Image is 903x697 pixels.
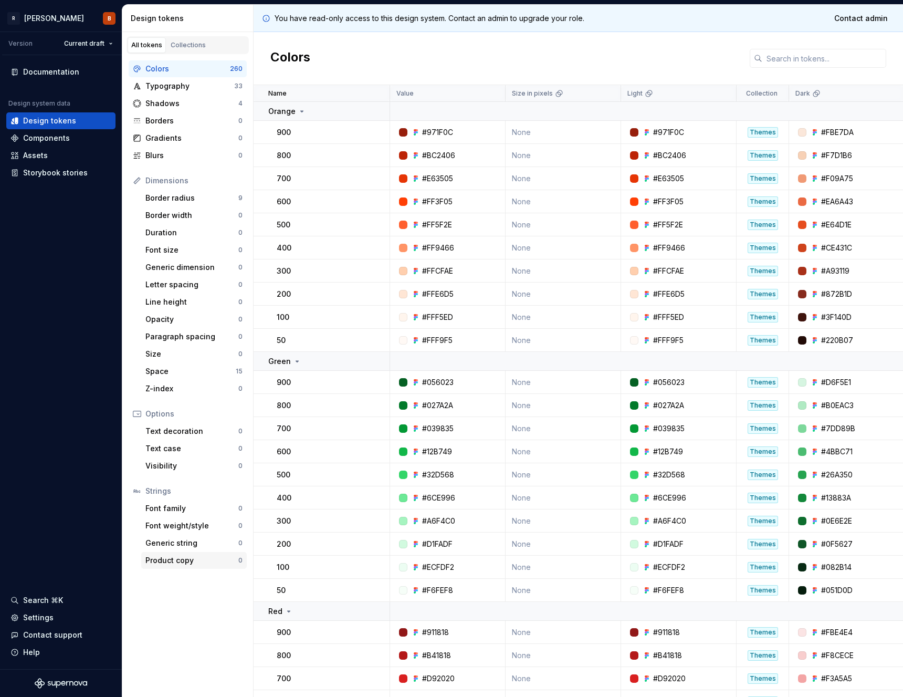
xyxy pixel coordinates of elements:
[141,363,247,380] a: Space15
[131,13,249,24] div: Design tokens
[277,127,291,138] p: 900
[238,444,243,453] div: 0
[238,350,243,358] div: 0
[506,533,621,556] td: None
[238,280,243,289] div: 0
[627,89,643,98] p: Light
[141,311,247,328] a: Opacity0
[141,294,247,310] a: Line height0
[8,39,33,48] div: Version
[23,133,70,143] div: Components
[821,493,851,503] div: #13883A
[653,400,684,411] div: #027A2A
[821,127,854,138] div: #FBE7DA
[277,266,291,276] p: 300
[506,621,621,644] td: None
[762,49,886,68] input: Search in tokens...
[821,173,853,184] div: #F09A75
[396,89,414,98] p: Value
[145,366,236,377] div: Space
[230,65,243,73] div: 260
[129,95,247,112] a: Shadows4
[141,346,247,362] a: Size0
[145,409,243,419] div: Options
[422,585,453,596] div: #F6FEF8
[821,446,853,457] div: #4BBC71
[506,394,621,417] td: None
[277,673,291,684] p: 700
[129,60,247,77] a: Colors260
[821,243,852,253] div: #CE431C
[748,423,778,434] div: Themes
[23,67,79,77] div: Documentation
[141,259,247,276] a: Generic dimension0
[821,312,852,323] div: #3F140D
[145,227,238,238] div: Duration
[141,423,247,440] a: Text decoration0
[748,127,778,138] div: Themes
[275,13,584,24] p: You have read-only access to this design system. Contact an admin to upgrade your role.
[748,446,778,457] div: Themes
[653,196,684,207] div: #FF3F05
[277,312,289,323] p: 100
[422,289,454,299] div: #FFE6D5
[821,377,851,388] div: #D6F5E1
[145,383,238,394] div: Z-index
[834,13,888,24] span: Contact admin
[145,175,243,186] div: Dimensions
[7,12,20,25] div: R
[748,585,778,596] div: Themes
[506,667,621,690] td: None
[141,457,247,474] a: Visibility0
[506,306,621,329] td: None
[653,173,684,184] div: #E63505
[653,539,684,549] div: #D1FADF
[277,562,289,573] p: 100
[145,193,238,203] div: Border radius
[422,196,453,207] div: #FF3F05
[748,289,778,299] div: Themes
[268,356,291,367] p: Green
[821,220,852,230] div: #E64D1E
[35,678,87,689] a: Supernova Logo
[238,298,243,306] div: 0
[64,39,104,48] span: Current draft
[238,427,243,435] div: 0
[748,400,778,411] div: Themes
[145,426,238,436] div: Text decoration
[141,552,247,569] a: Product copy0
[145,461,238,471] div: Visibility
[748,173,778,184] div: Themes
[821,470,853,480] div: #26A350
[506,329,621,352] td: None
[821,266,849,276] div: #A93119
[238,211,243,220] div: 0
[238,151,243,160] div: 0
[145,555,238,566] div: Product copy
[277,650,291,661] p: 800
[236,367,243,376] div: 15
[506,190,621,213] td: None
[422,335,453,346] div: #FFF9F5
[23,647,40,658] div: Help
[422,446,452,457] div: #12B749
[268,606,282,617] p: Red
[238,246,243,254] div: 0
[748,516,778,526] div: Themes
[821,673,852,684] div: #F3A5A5
[145,210,238,221] div: Border width
[23,150,48,161] div: Assets
[23,116,76,126] div: Design tokens
[422,377,454,388] div: #056023
[238,384,243,393] div: 0
[145,245,238,255] div: Font size
[821,627,853,638] div: #FBE4E4
[653,312,684,323] div: #FFF5ED
[746,89,778,98] p: Collection
[653,243,685,253] div: #FF9466
[23,168,88,178] div: Storybook stories
[506,463,621,486] td: None
[277,196,291,207] p: 600
[238,522,243,530] div: 0
[145,133,238,143] div: Gradients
